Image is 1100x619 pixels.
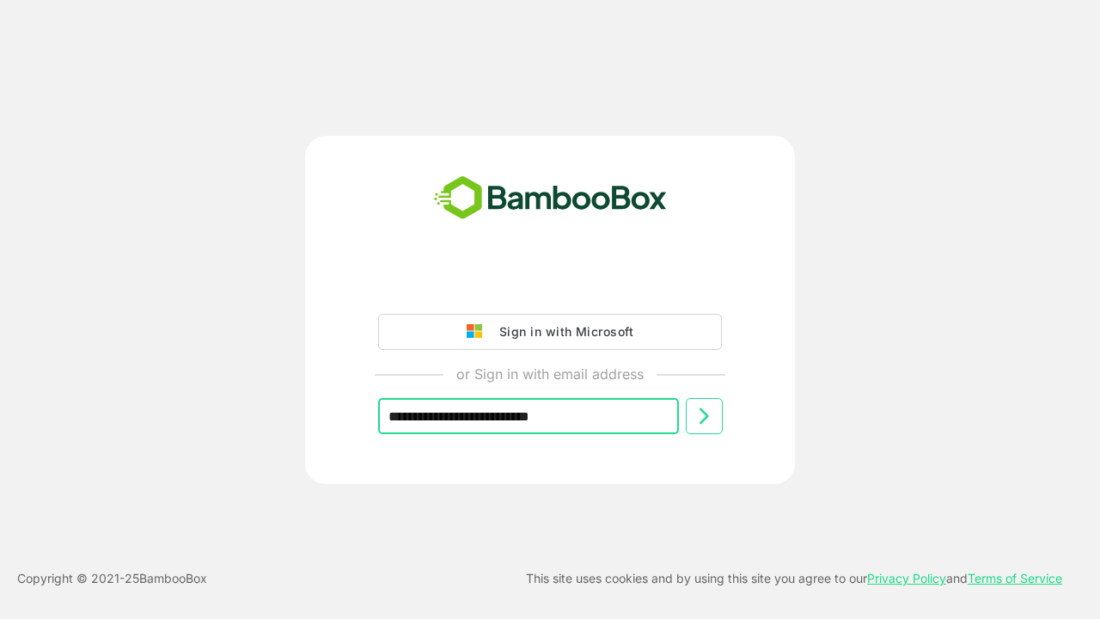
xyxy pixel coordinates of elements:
[17,568,207,589] p: Copyright © 2021- 25 BambooBox
[968,571,1062,585] a: Terms of Service
[467,324,491,340] img: google
[456,364,644,384] p: or Sign in with email address
[491,321,633,343] div: Sign in with Microsoft
[867,571,946,585] a: Privacy Policy
[370,266,730,303] iframe: Sign in with Google Button
[526,568,1062,589] p: This site uses cookies and by using this site you agree to our and
[378,314,722,350] button: Sign in with Microsoft
[425,170,676,227] img: bamboobox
